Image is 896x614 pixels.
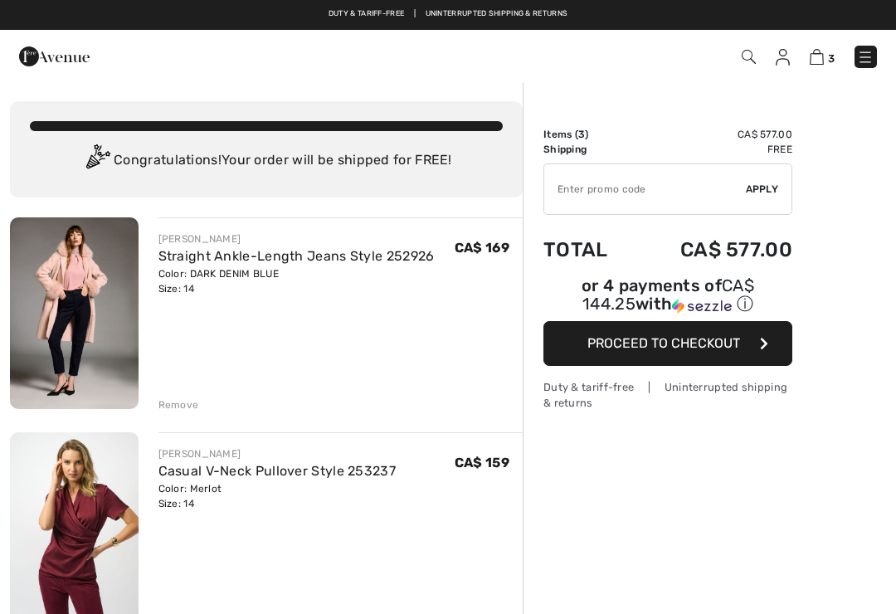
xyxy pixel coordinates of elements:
span: 3 [828,52,835,65]
div: Remove [158,397,199,412]
div: or 4 payments of with [543,278,792,315]
img: 1ère Avenue [19,40,90,73]
span: CA$ 159 [455,455,509,470]
img: Sezzle [672,299,732,314]
div: [PERSON_NAME] [158,446,397,461]
span: 3 [578,129,585,140]
img: Shopping Bag [810,49,824,65]
div: [PERSON_NAME] [158,231,435,246]
td: CA$ 577.00 [634,222,792,278]
div: Color: DARK DENIM BLUE Size: 14 [158,266,435,296]
a: Casual V-Neck Pullover Style 253237 [158,463,397,479]
a: 3 [810,46,835,66]
div: or 4 payments ofCA$ 144.25withSezzle Click to learn more about Sezzle [543,278,792,321]
td: CA$ 577.00 [634,127,792,142]
div: Duty & tariff-free | Uninterrupted shipping & returns [543,379,792,411]
td: Items ( ) [543,127,634,142]
td: Shipping [543,142,634,157]
img: Search [742,50,756,64]
td: Total [543,222,634,278]
div: Color: Merlot Size: 14 [158,481,397,511]
button: Proceed to Checkout [543,321,792,366]
img: Menu [857,49,874,66]
span: Apply [746,182,779,197]
span: CA$ 169 [455,240,509,256]
span: Proceed to Checkout [587,335,740,351]
a: 1ère Avenue [19,47,90,63]
a: Straight Ankle-Length Jeans Style 252926 [158,248,435,264]
div: Congratulations! Your order will be shipped for FREE! [30,144,503,178]
input: Promo code [544,164,746,214]
img: Straight Ankle-Length Jeans Style 252926 [10,217,139,409]
img: Congratulation2.svg [80,144,114,178]
img: My Info [776,49,790,66]
span: CA$ 144.25 [582,275,754,314]
td: Free [634,142,792,157]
